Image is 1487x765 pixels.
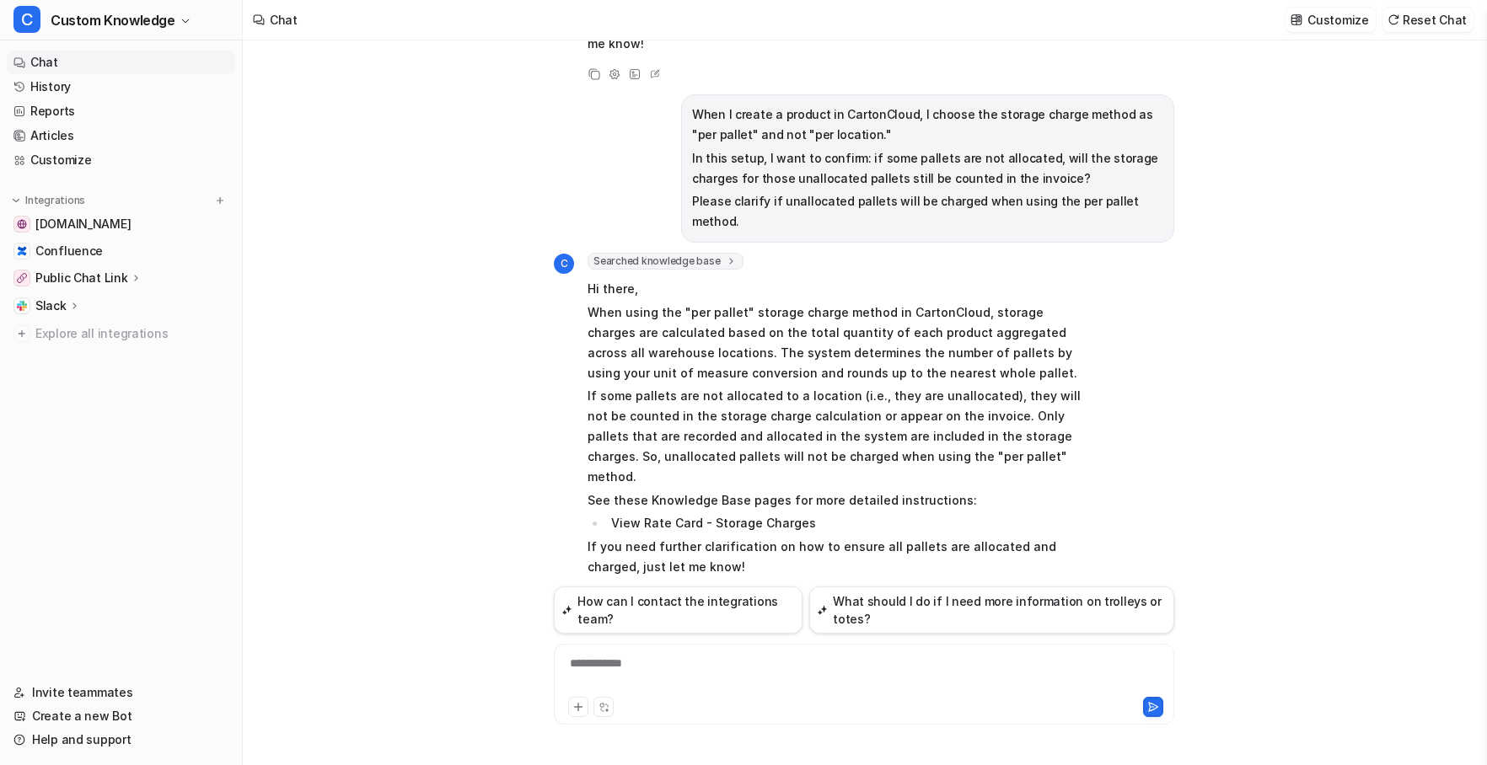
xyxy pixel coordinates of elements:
[692,148,1163,189] p: In this setup, I want to confirm: if some pallets are not allocated, will the storage charges for...
[17,301,27,311] img: Slack
[692,104,1163,145] p: When I create a product in CartonCloud, I choose the storage charge method as "per pallet" and no...
[1307,11,1368,29] p: Customize
[25,194,85,207] p: Integrations
[588,279,1081,299] p: Hi there,
[7,148,235,172] a: Customize
[13,325,30,342] img: explore all integrations
[1291,13,1302,26] img: customize
[1388,13,1399,26] img: reset
[588,253,743,270] span: Searched knowledge base
[7,192,90,209] button: Integrations
[7,51,235,74] a: Chat
[7,322,235,345] a: Explore all integrations
[7,99,235,123] a: Reports
[1286,8,1375,32] button: Customize
[588,490,1081,511] p: See these Knowledge Base pages for more detailed instructions:
[7,239,235,263] a: ConfluenceConfluence
[7,681,235,704] a: Invite teammates
[606,513,1081,533] li: View Rate Card - Storage Charges
[7,704,235,728] a: Create a new Bot
[35,297,67,314] p: Slack
[270,11,298,29] div: Chat
[7,728,235,752] a: Help and support
[35,270,128,286] p: Public Chat Link
[51,8,175,32] span: Custom Knowledge
[588,537,1081,577] p: If you need further clarification on how to ensure all pallets are allocated and charged, just le...
[17,246,27,256] img: Confluence
[554,586,803,634] button: How can I contact the integrations team?
[10,195,22,206] img: expand menu
[554,254,574,274] span: C
[692,191,1163,232] p: Please clarify if unallocated pallets will be charged when using the per pallet method.
[7,75,235,99] a: History
[35,243,103,259] span: Confluence
[214,195,226,206] img: menu_add.svg
[13,6,40,33] span: C
[809,586,1174,634] button: What should I do if I need more information on trolleys or totes?
[35,216,131,233] span: [DOMAIN_NAME]
[7,212,235,236] a: help.cartoncloud.com[DOMAIN_NAME]
[588,386,1081,487] p: If some pallets are not allocated to a location (i.e., they are unallocated), they will not be co...
[7,124,235,147] a: Articles
[17,219,27,229] img: help.cartoncloud.com
[35,320,228,347] span: Explore all integrations
[1382,8,1474,32] button: Reset Chat
[588,302,1081,383] p: When using the "per pallet" storage charge method in CartonCloud, storage charges are calculated ...
[17,273,27,283] img: Public Chat Link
